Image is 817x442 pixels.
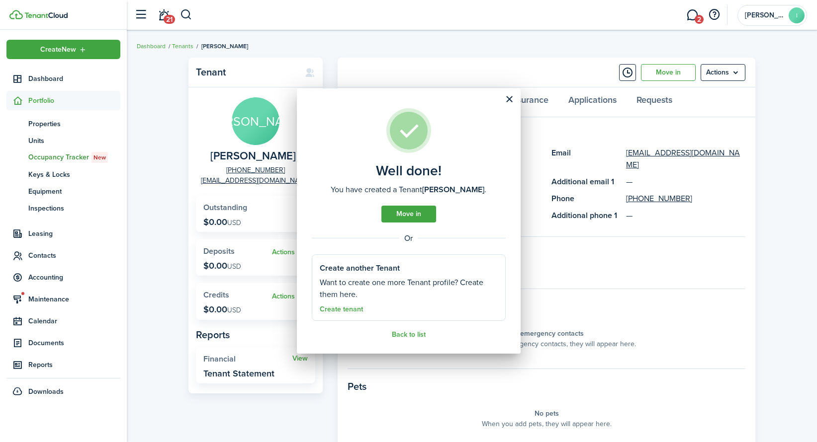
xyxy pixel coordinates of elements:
a: Create tenant [320,305,363,313]
well-done-separator: Or [312,232,506,244]
a: Move in [381,206,436,222]
well-done-title: Well done! [376,163,442,179]
b: [PERSON_NAME] [422,184,484,195]
well-done-section-description: Want to create one more Tenant profile? Create them here. [320,277,498,300]
well-done-section-title: Create another Tenant [320,262,400,274]
button: Close modal [501,91,518,108]
well-done-description: You have created a Tenant . [331,184,486,196]
a: Back to list [392,331,426,339]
